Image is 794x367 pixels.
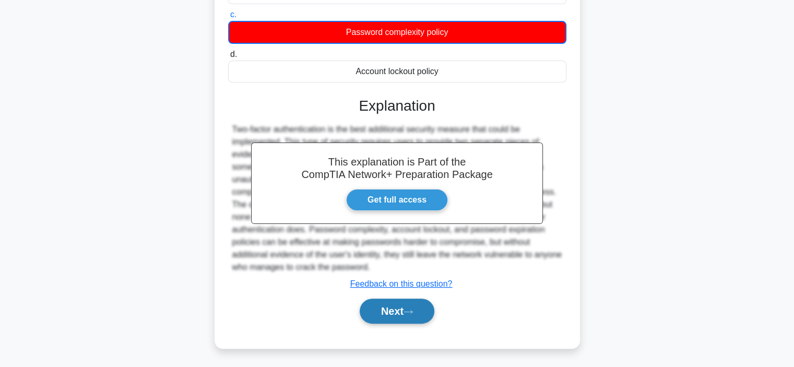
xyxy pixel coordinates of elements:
[232,123,562,274] div: Two-factor authentication is the best additional security measure that could be implemented. This...
[346,189,448,211] a: Get full access
[228,21,566,44] div: Password complexity policy
[360,299,434,324] button: Next
[228,61,566,82] div: Account lockout policy
[230,50,237,58] span: d.
[234,97,560,115] h3: Explanation
[350,279,453,288] a: Feedback on this question?
[230,10,236,19] span: c.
